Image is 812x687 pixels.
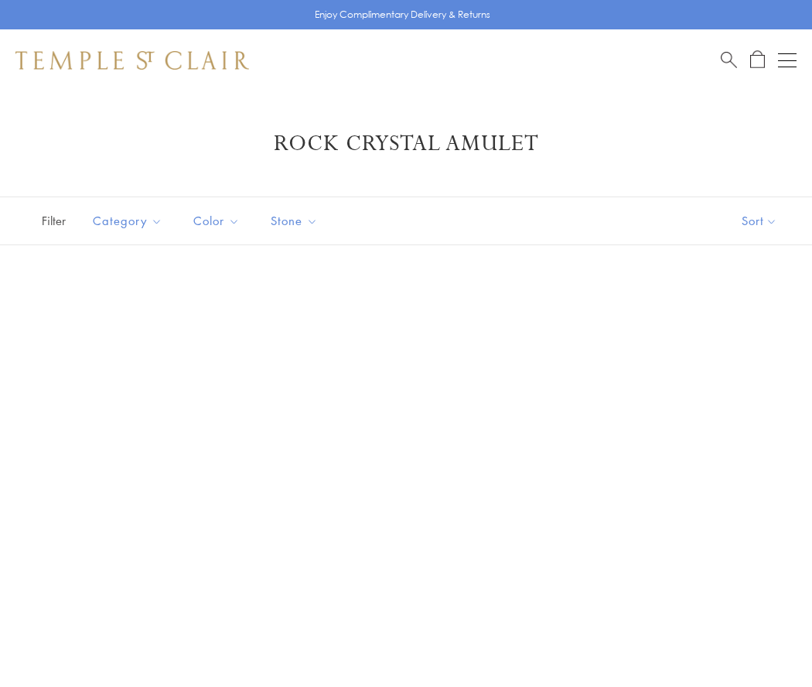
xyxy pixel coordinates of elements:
[186,211,251,231] span: Color
[750,50,765,70] a: Open Shopping Bag
[15,51,249,70] img: Temple St. Clair
[778,51,797,70] button: Open navigation
[315,7,490,22] p: Enjoy Complimentary Delivery & Returns
[259,203,329,238] button: Stone
[39,130,773,158] h1: Rock Crystal Amulet
[182,203,251,238] button: Color
[707,197,812,244] button: Show sort by
[263,211,329,231] span: Stone
[721,50,737,70] a: Search
[81,203,174,238] button: Category
[85,211,174,231] span: Category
